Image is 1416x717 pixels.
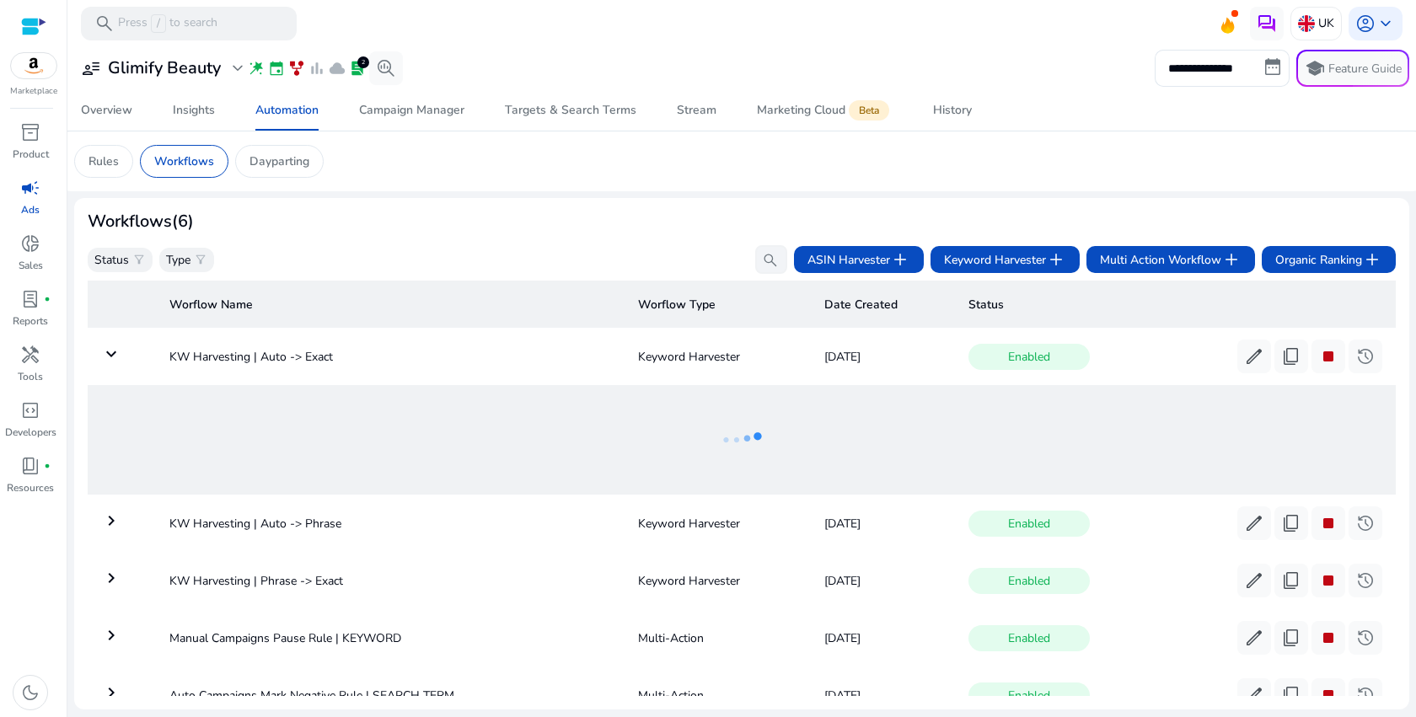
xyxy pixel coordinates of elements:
span: / [151,14,166,33]
button: edit [1237,564,1271,597]
p: Type [166,251,190,269]
span: Beta [849,100,889,120]
span: edit [1244,570,1264,591]
button: content_copy [1274,340,1308,373]
span: content_copy [1281,628,1301,648]
td: Keyword Harvester [625,501,811,545]
button: schoolFeature Guide [1296,50,1409,87]
span: search [94,13,115,34]
p: Press to search [118,14,217,33]
span: dark_mode [20,682,40,703]
button: edit [1237,621,1271,655]
span: fiber_manual_record [44,463,51,469]
button: search_insights [369,51,403,85]
div: Campaign Manager [359,104,464,116]
td: Auto Campaigns Mark Negative Rule | SEARCH TERM [156,673,625,717]
button: edit [1237,678,1271,712]
th: Status [955,281,1396,328]
p: Product [13,147,49,162]
div: Automation [255,104,319,116]
button: content_copy [1274,564,1308,597]
span: add [1046,249,1066,270]
p: Sales [19,258,43,273]
td: [DATE] [811,616,956,660]
th: Date Created [811,281,956,328]
p: Resources [7,480,54,495]
td: Keyword Harvester [625,559,811,602]
button: history [1349,678,1382,712]
td: Multi-Action [625,616,811,660]
td: KW Harvesting | Auto -> Exact [156,334,625,378]
button: ASIN Harvesteradd [794,246,924,273]
mat-icon: keyboard_arrow_right [101,568,121,588]
img: amazon.svg [11,53,56,78]
td: [DATE] [811,334,956,378]
span: filter_alt [132,253,146,266]
mat-icon: keyboard_arrow_right [101,625,121,645]
p: Marketplace [10,85,57,98]
p: Tools [18,369,43,384]
button: edit [1237,340,1271,373]
button: content_copy [1274,506,1308,540]
div: Stream [677,104,716,116]
p: Developers [5,425,56,440]
span: Enabled [968,568,1090,594]
span: lab_profile [349,60,366,77]
span: Enabled [968,682,1090,709]
td: [DATE] [811,673,956,717]
span: content_copy [1281,513,1301,533]
span: bar_chart [308,60,325,77]
span: handyman [20,345,40,365]
td: Manual Campaigns Pause Rule | KEYWORD [156,616,625,660]
span: Organic Ranking [1275,249,1382,270]
span: family_history [288,60,305,77]
td: [DATE] [811,501,956,545]
p: UK [1318,8,1334,38]
span: edit [1244,346,1264,367]
td: [DATE] [811,559,956,602]
span: content_copy [1281,570,1301,591]
p: Status [94,251,129,269]
span: Keyword Harvester [944,249,1066,270]
span: edit [1244,685,1264,705]
div: 2 [357,56,369,68]
span: keyboard_arrow_down [1376,13,1396,34]
p: Feature Guide [1328,61,1402,78]
button: Keyword Harvesteradd [931,246,1080,273]
td: Multi-Action [625,673,811,717]
span: stop [1318,628,1338,648]
span: event [268,60,285,77]
span: search [762,252,779,269]
span: content_copy [1281,346,1301,367]
button: history [1349,506,1382,540]
button: content_copy [1274,678,1308,712]
span: filter_alt [194,253,207,266]
span: wand_stars [248,60,265,77]
span: lab_profile [20,289,40,309]
span: stop [1318,685,1338,705]
span: Multi Action Workflow [1100,249,1242,270]
span: content_copy [1281,685,1301,705]
span: donut_small [20,233,40,254]
span: account_circle [1355,13,1376,34]
td: KW Harvesting | Phrase -> Exact [156,559,625,602]
p: Workflows [154,152,214,170]
span: expand_more [228,58,248,78]
div: Marketing Cloud [757,104,893,117]
span: history [1355,513,1376,533]
div: Targets & Search Terms [505,104,636,116]
button: content_copy [1274,621,1308,655]
td: KW Harvesting | Auto -> Phrase [156,501,625,545]
span: edit [1244,513,1264,533]
div: Insights [173,104,215,116]
img: uk.svg [1298,15,1315,32]
span: ASIN Harvester [807,249,910,270]
div: Overview [81,104,132,116]
button: stop [1311,678,1345,712]
span: search_insights [376,58,396,78]
p: Reports [13,313,48,329]
span: Enabled [968,344,1090,370]
span: book_4 [20,456,40,476]
h3: Glimify Beauty [108,58,221,78]
span: history [1355,628,1376,648]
